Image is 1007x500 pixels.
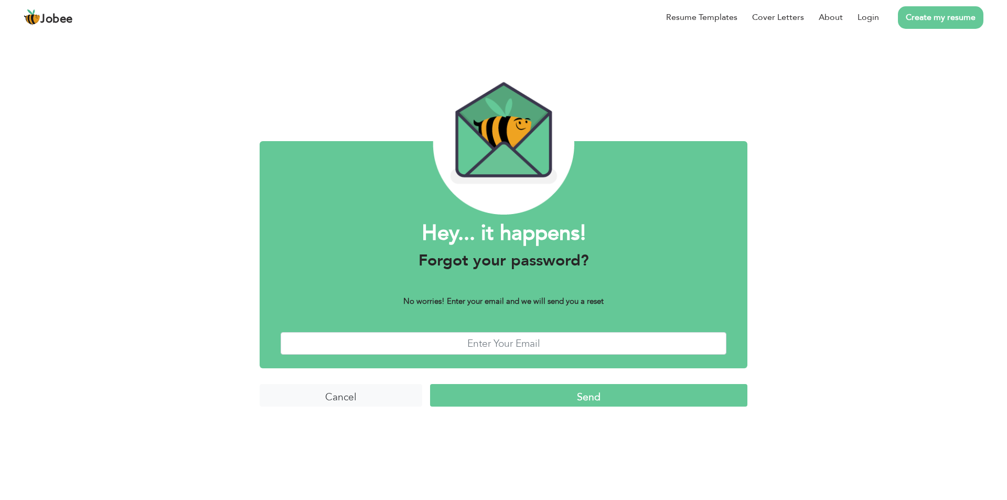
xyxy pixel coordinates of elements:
img: jobee.io [24,9,40,26]
a: Cover Letters [752,11,804,24]
a: Login [858,11,879,24]
input: Enter Your Email [281,332,726,355]
h1: Hey... it happens! [281,220,726,247]
input: Send [430,384,747,407]
h3: Forgot your password? [281,251,726,270]
a: Create my resume [898,6,983,29]
a: Resume Templates [666,11,737,24]
a: About [819,11,843,24]
a: Jobee [24,9,73,26]
span: Jobee [40,14,73,25]
img: envelope_bee.png [433,73,574,215]
input: Cancel [260,384,422,407]
b: No worries! Enter your email and we will send you a reset [403,296,604,306]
